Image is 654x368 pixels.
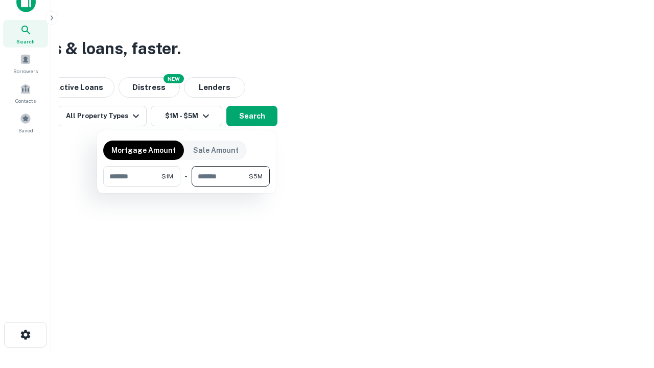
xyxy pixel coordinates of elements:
[161,172,173,181] span: $1M
[249,172,263,181] span: $5M
[184,166,188,187] div: -
[111,145,176,156] p: Mortgage Amount
[603,286,654,335] iframe: Chat Widget
[193,145,239,156] p: Sale Amount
